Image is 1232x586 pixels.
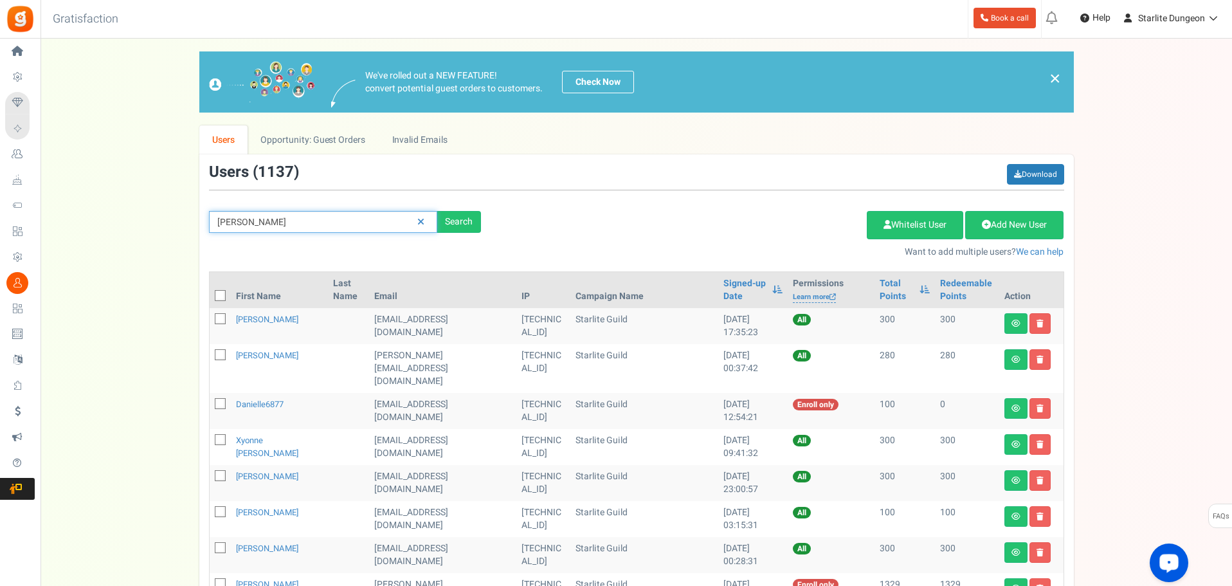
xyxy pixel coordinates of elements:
[369,308,516,344] td: [EMAIL_ADDRESS][DOMAIN_NAME]
[1007,164,1064,185] a: Download
[236,398,284,410] a: danielle6877
[880,277,913,303] a: Total Points
[793,507,811,518] span: All
[570,308,718,344] td: Starlite Guild
[209,61,315,103] img: images
[570,272,718,308] th: Campaign Name
[935,501,999,537] td: 100
[365,69,543,95] p: We've rolled out a NEW FEATURE! convert potential guest orders to customers.
[570,393,718,429] td: Starlite Guild
[788,272,874,308] th: Permissions
[516,501,570,537] td: [TECHNICAL_ID]
[570,537,718,573] td: Starlite Guild
[1049,71,1061,86] a: ×
[974,8,1036,28] a: Book a call
[369,393,516,429] td: General
[236,506,298,518] a: [PERSON_NAME]
[718,344,788,393] td: [DATE] 00:37:42
[209,211,437,233] input: Search by email or name
[718,393,788,429] td: [DATE] 12:54:21
[1011,549,1020,556] i: View details
[199,125,248,154] a: Users
[793,399,838,410] span: Enroll only
[369,272,516,308] th: Email
[1011,477,1020,484] i: View details
[516,344,570,393] td: [TECHNICAL_ID]
[236,349,298,362] a: [PERSON_NAME]
[6,5,35,33] img: Gratisfaction
[500,246,1064,259] p: Want to add multiple users?
[570,501,718,537] td: Starlite Guild
[718,308,788,344] td: [DATE] 17:35:23
[369,537,516,573] td: [EMAIL_ADDRESS][DOMAIN_NAME]
[874,465,935,501] td: 300
[1089,12,1110,24] span: Help
[1138,12,1205,25] span: Starlite Dungeon
[369,465,516,501] td: [EMAIL_ADDRESS][DOMAIN_NAME]
[516,272,570,308] th: IP
[1037,405,1044,412] i: Delete user
[562,71,634,93] a: Check Now
[1075,8,1116,28] a: Help
[874,308,935,344] td: 300
[258,161,294,183] span: 1137
[935,429,999,465] td: 300
[1037,549,1044,556] i: Delete user
[1212,504,1229,529] span: FAQs
[935,465,999,501] td: 300
[935,537,999,573] td: 300
[1011,356,1020,363] i: View details
[1037,513,1044,520] i: Delete user
[328,272,369,308] th: Last Name
[935,308,999,344] td: 300
[793,350,811,362] span: All
[331,80,356,107] img: images
[437,211,481,233] div: Search
[718,429,788,465] td: [DATE] 09:41:32
[1011,513,1020,520] i: View details
[718,501,788,537] td: [DATE] 03:15:31
[236,434,298,459] a: Xyonne [PERSON_NAME]
[369,429,516,465] td: [EMAIL_ADDRESS][DOMAIN_NAME]
[723,277,766,303] a: Signed-up Date
[379,125,460,154] a: Invalid Emails
[1037,441,1044,448] i: Delete user
[874,429,935,465] td: 300
[570,344,718,393] td: Starlite Guild
[1011,320,1020,327] i: View details
[867,211,963,239] a: Whitelist User
[999,272,1064,308] th: Action
[793,292,836,303] a: Learn more
[1037,477,1044,484] i: Delete user
[793,471,811,482] span: All
[793,543,811,554] span: All
[209,164,299,181] h3: Users ( )
[570,465,718,501] td: Starlite Guild
[236,542,298,554] a: [PERSON_NAME]
[940,277,994,303] a: Redeemable Points
[718,465,788,501] td: [DATE] 23:00:57
[874,393,935,429] td: 100
[1016,245,1064,259] a: We can help
[1011,405,1020,412] i: View details
[874,537,935,573] td: 300
[516,308,570,344] td: [TECHNICAL_ID]
[718,537,788,573] td: [DATE] 00:28:31
[369,344,516,393] td: [PERSON_NAME][EMAIL_ADDRESS][DOMAIN_NAME]
[516,429,570,465] td: [TECHNICAL_ID]
[793,435,811,446] span: All
[874,501,935,537] td: 100
[236,313,298,325] a: [PERSON_NAME]
[411,211,431,233] a: Reset
[793,314,811,325] span: All
[570,429,718,465] td: Starlite Guild
[39,6,132,32] h3: Gratisfaction
[516,465,570,501] td: [TECHNICAL_ID]
[965,211,1064,239] a: Add New User
[874,344,935,393] td: 280
[1037,356,1044,363] i: Delete user
[935,344,999,393] td: 280
[935,393,999,429] td: 0
[369,501,516,537] td: [EMAIL_ADDRESS][DOMAIN_NAME]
